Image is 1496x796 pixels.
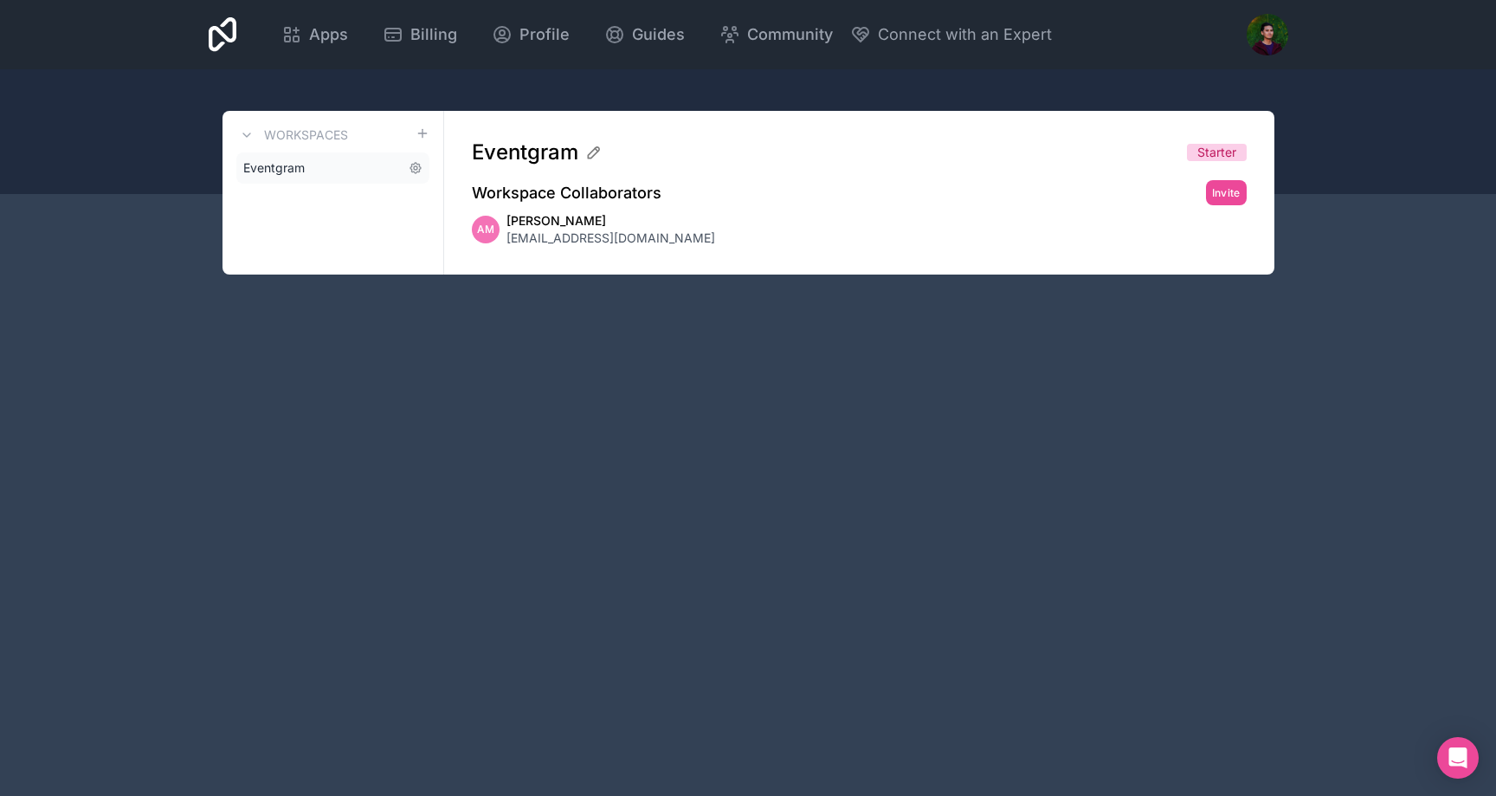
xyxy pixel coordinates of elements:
span: AM [477,223,494,236]
span: Connect with an Expert [878,23,1052,47]
a: Eventgram [236,152,429,184]
span: Guides [632,23,685,47]
div: Open Intercom Messenger [1437,737,1479,779]
span: Profile [519,23,570,47]
h3: Workspaces [264,126,348,144]
button: Invite [1206,180,1247,205]
a: Profile [478,16,584,54]
span: Eventgram [243,159,305,177]
span: Starter [1197,144,1236,161]
span: [PERSON_NAME] [506,212,715,230]
a: Workspaces [236,125,348,146]
span: Billing [410,23,457,47]
a: Guides [590,16,699,54]
span: Eventgram [472,139,578,166]
span: [EMAIL_ADDRESS][DOMAIN_NAME] [506,230,715,247]
a: Apps [268,16,362,54]
a: Community [706,16,847,54]
button: Connect with an Expert [850,23,1052,47]
span: Apps [309,23,348,47]
a: Billing [369,16,471,54]
h2: Workspace Collaborators [472,181,661,205]
span: Community [747,23,833,47]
